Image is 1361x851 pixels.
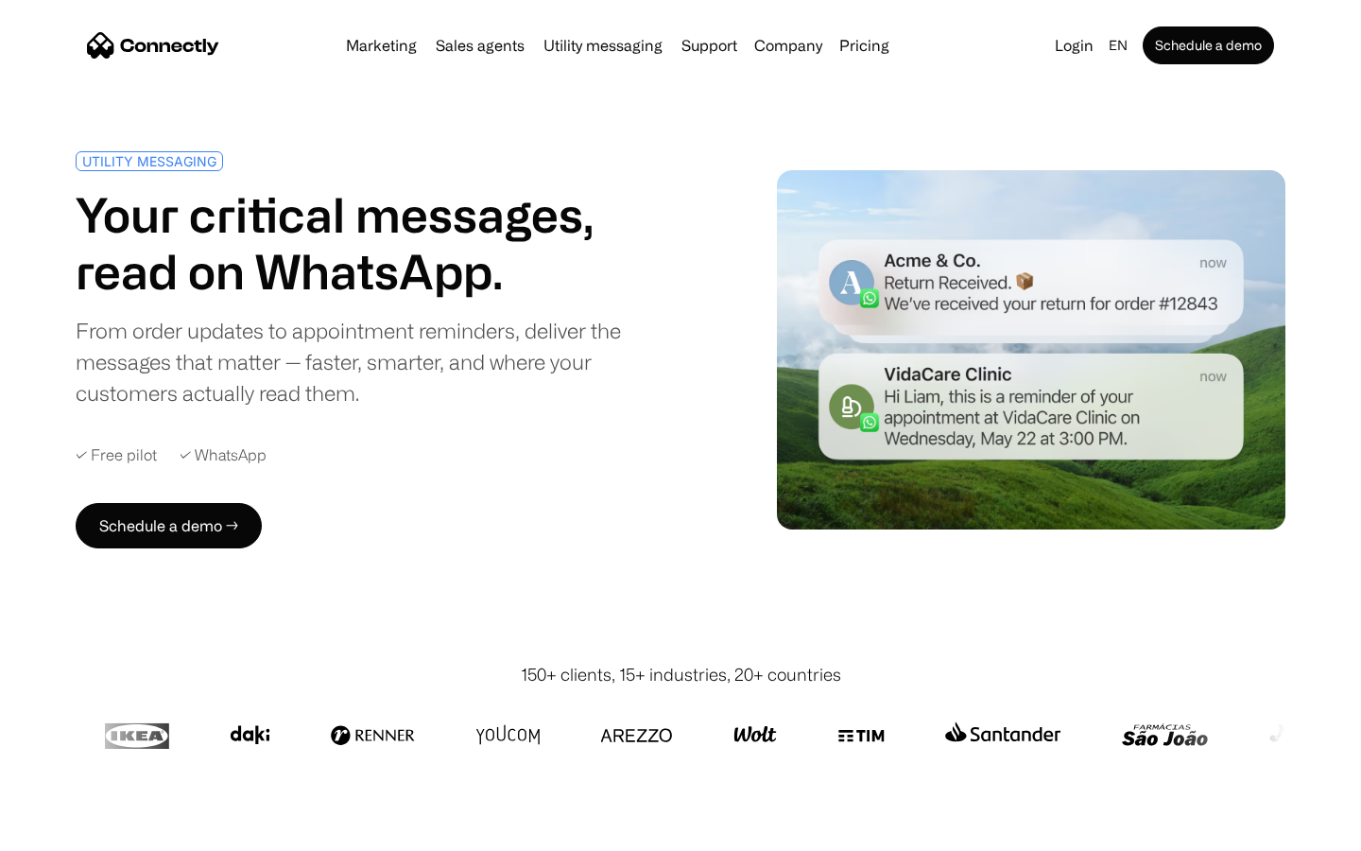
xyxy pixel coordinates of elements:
a: Utility messaging [536,38,670,53]
div: ✓ WhatsApp [180,446,267,464]
div: en [1109,32,1128,59]
h1: Your critical messages, read on WhatsApp. [76,186,673,300]
a: home [87,31,219,60]
a: Login [1047,32,1101,59]
a: Marketing [338,38,424,53]
div: 150+ clients, 15+ industries, 20+ countries [521,662,841,687]
div: en [1101,32,1139,59]
aside: Language selected: English [19,816,113,844]
a: Pricing [832,38,897,53]
a: Support [674,38,745,53]
div: From order updates to appointment reminders, deliver the messages that matter — faster, smarter, ... [76,315,673,408]
ul: Language list [38,818,113,844]
a: Schedule a demo [1143,26,1274,64]
div: ✓ Free pilot [76,446,157,464]
div: Company [754,32,822,59]
div: UTILITY MESSAGING [82,154,216,168]
div: Company [749,32,828,59]
a: Sales agents [428,38,532,53]
a: Schedule a demo → [76,503,262,548]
